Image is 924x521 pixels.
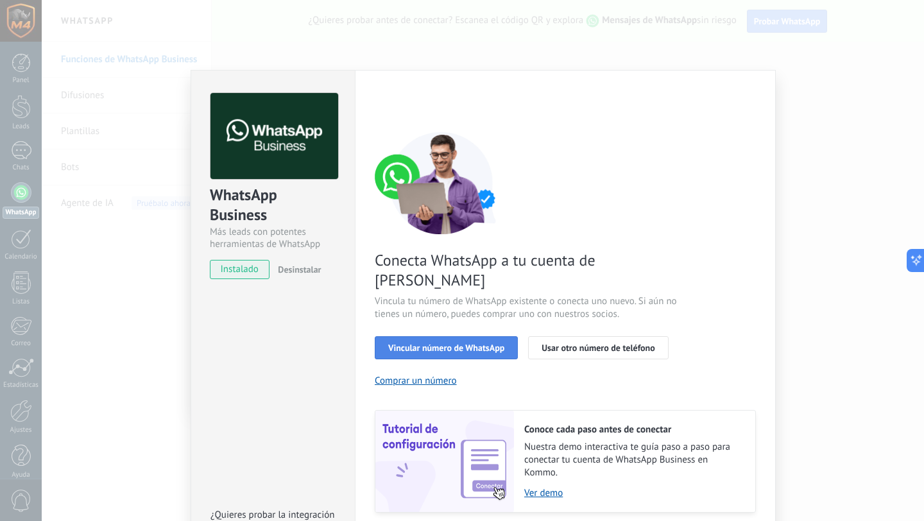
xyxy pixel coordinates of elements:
[542,343,654,352] span: Usar otro número de teléfono
[375,132,509,234] img: connect number
[375,295,680,321] span: Vincula tu número de WhatsApp existente o conecta uno nuevo. Si aún no tienes un número, puedes c...
[210,93,338,180] img: logo_main.png
[375,250,680,290] span: Conecta WhatsApp a tu cuenta de [PERSON_NAME]
[524,423,742,436] h2: Conoce cada paso antes de conectar
[273,260,321,279] button: Desinstalar
[375,375,457,387] button: Comprar un número
[375,336,518,359] button: Vincular número de WhatsApp
[210,185,336,226] div: WhatsApp Business
[210,226,336,250] div: Más leads con potentes herramientas de WhatsApp
[524,487,742,499] a: Ver demo
[528,336,668,359] button: Usar otro número de teléfono
[524,441,742,479] span: Nuestra demo interactiva te guía paso a paso para conectar tu cuenta de WhatsApp Business en Kommo.
[210,260,269,279] span: instalado
[278,264,321,275] span: Desinstalar
[388,343,504,352] span: Vincular número de WhatsApp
